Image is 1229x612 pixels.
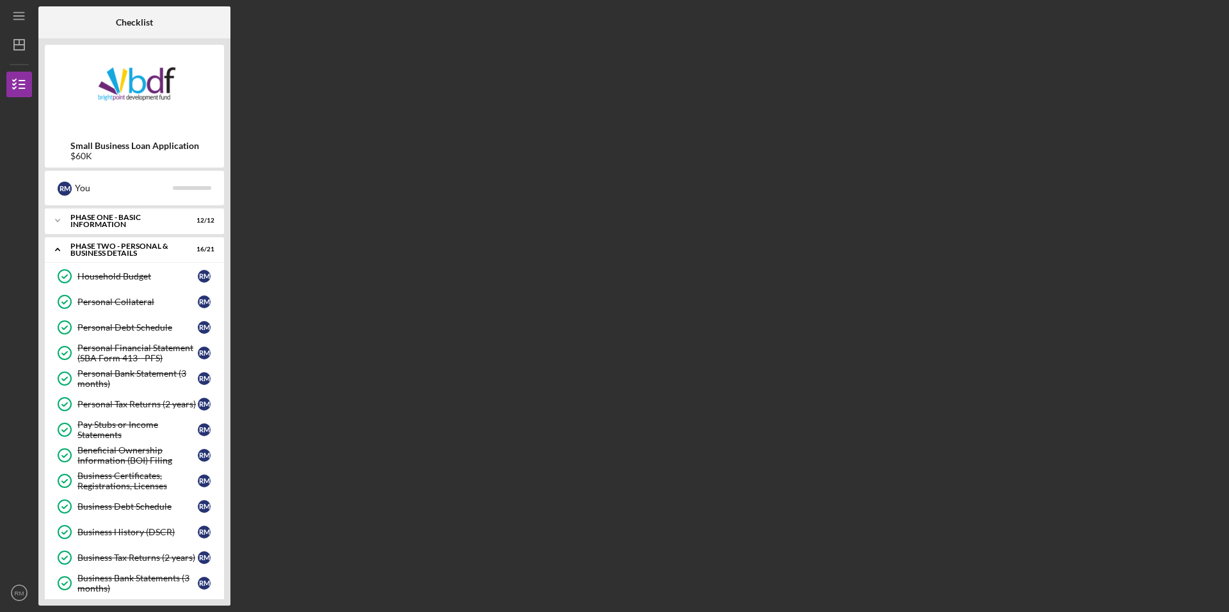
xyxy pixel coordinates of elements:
div: Business Bank Statements (3 months) [77,573,198,593]
div: 12 / 12 [191,217,214,224]
a: Personal Bank Statement (3 months)RM [51,366,218,391]
div: You [75,177,173,199]
a: Household BudgetRM [51,263,218,289]
div: R M [198,398,211,411]
div: Household Budget [77,271,198,281]
button: RM [6,580,32,606]
a: Business Certificates, Registrations, LicensesRM [51,468,218,494]
div: Personal Collateral [77,297,198,307]
a: Business Tax Returns (2 years)RM [51,545,218,570]
div: Personal Debt Schedule [77,322,198,333]
a: Personal Debt ScheduleRM [51,315,218,340]
div: R M [198,551,211,564]
div: Business Certificates, Registrations, Licenses [77,471,198,491]
div: $60K [70,151,199,161]
a: Personal Tax Returns (2 years)RM [51,391,218,417]
img: Product logo [45,51,224,128]
a: Business History (DSCR)RM [51,519,218,545]
b: Small Business Loan Application [70,141,199,151]
div: R M [198,423,211,436]
div: R M [198,577,211,590]
div: R M [58,182,72,196]
div: Pay Stubs or Income Statements [77,420,198,440]
div: Phase One - Basic Information [70,214,182,228]
div: R M [198,347,211,359]
div: R M [198,270,211,283]
div: PHASE TWO - PERSONAL & BUSINESS DETAILS [70,242,182,257]
div: R M [198,500,211,513]
div: Personal Tax Returns (2 years) [77,399,198,409]
div: Beneficial Ownership Information (BOI) Filing [77,445,198,466]
div: R M [198,295,211,308]
div: Business Tax Returns (2 years) [77,553,198,563]
div: R M [198,372,211,385]
div: R M [198,449,211,462]
div: R M [198,475,211,487]
div: Personal Financial Statement (SBA Form 413 - PFS) [77,343,198,363]
div: Business Debt Schedule [77,501,198,512]
div: Personal Bank Statement (3 months) [77,368,198,389]
b: Checklist [116,17,153,27]
div: R M [198,526,211,538]
text: RM [15,590,24,597]
a: Pay Stubs or Income StatementsRM [51,417,218,443]
div: Business History (DSCR) [77,527,198,537]
div: 16 / 21 [191,246,214,253]
a: Personal CollateralRM [51,289,218,315]
a: Beneficial Ownership Information (BOI) FilingRM [51,443,218,468]
a: Business Debt ScheduleRM [51,494,218,519]
a: Personal Financial Statement (SBA Form 413 - PFS)RM [51,340,218,366]
div: R M [198,321,211,334]
a: Business Bank Statements (3 months)RM [51,570,218,596]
